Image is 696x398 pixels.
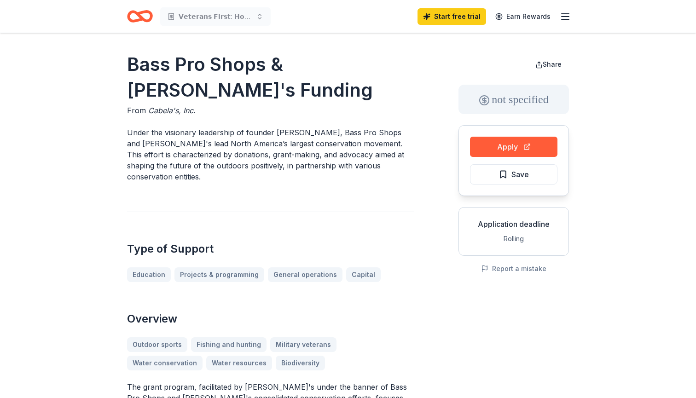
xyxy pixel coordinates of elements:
span: 𝗩𝗲𝘁𝗲𝗿𝗮𝗻𝘀 𝗙𝗶𝗿𝘀𝘁: 𝗛𝗼𝘂𝘀𝗶𝗻𝗴 & 𝗘𝗺𝗽𝗼𝘄𝗲𝗿𝗺𝗲𝗻𝘁 [179,11,252,22]
h1: Bass Pro Shops & [PERSON_NAME]'s Funding [127,52,414,103]
a: Education [127,267,171,282]
div: Rolling [466,233,561,244]
h2: Overview [127,311,414,326]
a: Home [127,6,153,27]
button: Apply [470,137,557,157]
span: Save [511,168,529,180]
div: From [127,105,414,116]
a: Projects & programming [174,267,264,282]
a: Earn Rewards [490,8,556,25]
span: Share [543,60,562,68]
div: Application deadline [466,219,561,230]
button: Report a mistake [481,263,546,274]
a: Start free trial [418,8,486,25]
button: Share [528,55,569,74]
button: 𝗩𝗲𝘁𝗲𝗿𝗮𝗻𝘀 𝗙𝗶𝗿𝘀𝘁: 𝗛𝗼𝘂𝘀𝗶𝗻𝗴 & 𝗘𝗺𝗽𝗼𝘄𝗲𝗿𝗺𝗲𝗻𝘁 [160,7,271,26]
a: Capital [346,267,381,282]
div: not specified [458,85,569,114]
button: Save [470,164,557,185]
span: Cabela's, Inc. [148,106,196,115]
h2: Type of Support [127,242,414,256]
p: Under the visionary leadership of founder [PERSON_NAME], Bass Pro Shops and [PERSON_NAME]'s lead ... [127,127,414,182]
a: General operations [268,267,342,282]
